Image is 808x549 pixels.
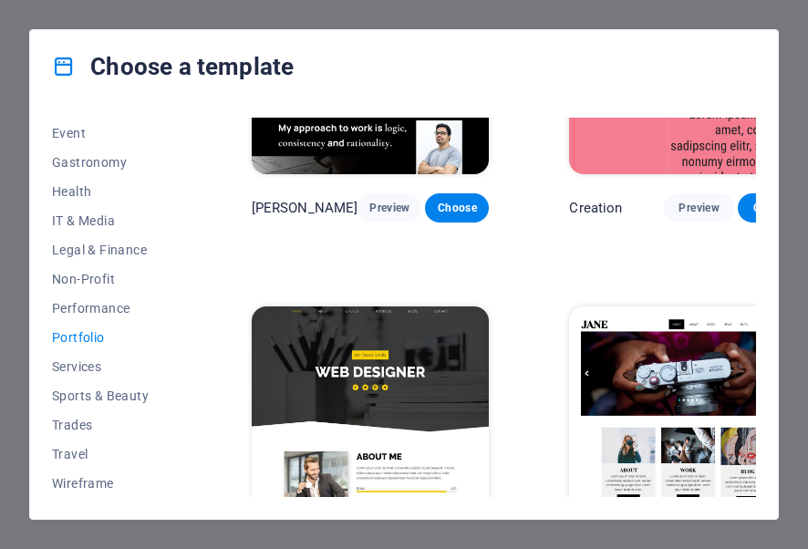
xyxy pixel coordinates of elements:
button: Preview [664,193,733,223]
span: Preview [372,201,407,215]
span: Performance [52,301,171,316]
img: Portfolio [252,306,490,525]
button: IT & Media [52,206,171,235]
span: Choose [440,201,474,215]
button: Portfolio [52,323,171,352]
span: Health [52,184,171,199]
span: Travel [52,447,171,461]
p: Creation [569,199,622,217]
button: Performance [52,294,171,323]
span: Trades [52,418,171,432]
span: Non-Profit [52,272,171,286]
span: Wireframe [52,476,171,491]
span: Event [52,126,171,140]
span: Choose [752,201,792,215]
button: Preview [357,193,421,223]
button: Trades [52,410,171,440]
span: Services [52,359,171,374]
button: Services [52,352,171,381]
button: Choose [738,193,807,223]
button: Sports & Beauty [52,381,171,410]
button: Health [52,177,171,206]
p: [PERSON_NAME] [252,199,358,217]
span: Portfolio [52,330,171,345]
span: Preview [679,201,719,215]
button: Non-Profit [52,264,171,294]
button: Choose [425,193,489,223]
span: Sports & Beauty [52,388,171,403]
font: Choose a template [90,52,294,81]
button: Gastronomy [52,148,171,177]
button: Legal & Finance [52,235,171,264]
span: Legal & Finance [52,243,171,257]
button: Wireframe [52,469,171,498]
img: Jane [569,306,807,525]
button: Event [52,119,171,148]
span: IT & Media [52,213,171,228]
button: Travel [52,440,171,469]
span: Gastronomy [52,155,171,170]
